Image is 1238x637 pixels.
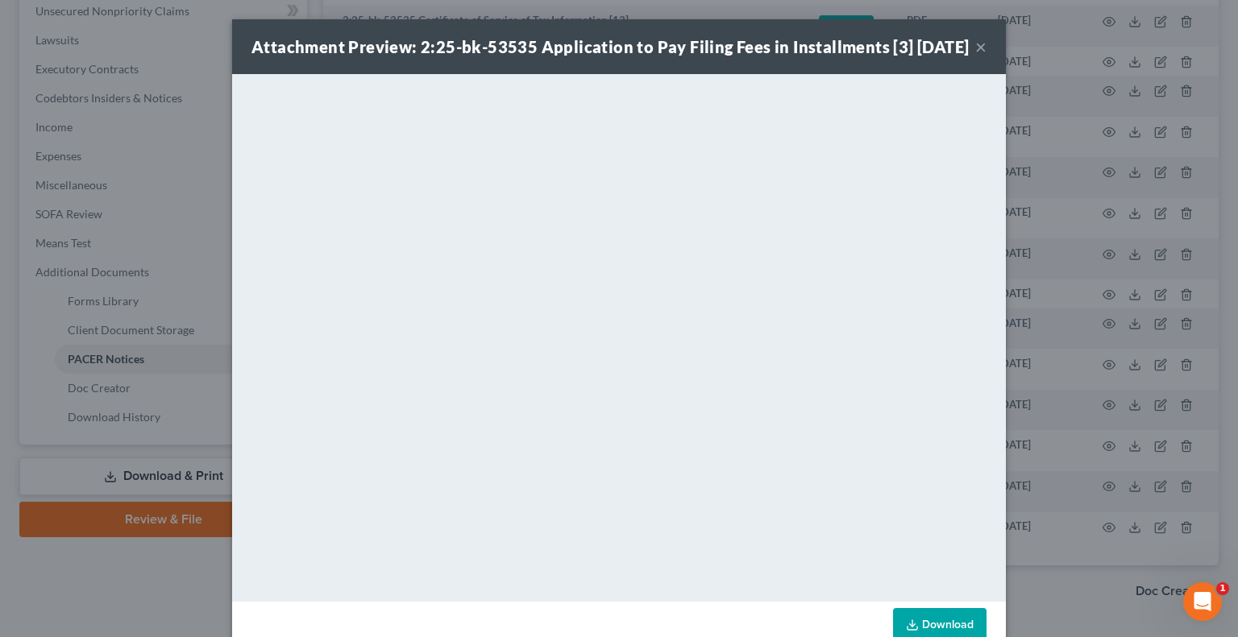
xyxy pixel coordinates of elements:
button: × [975,37,987,56]
strong: Attachment Preview: 2:25-bk-53535 Application to Pay Filing Fees in Installments [3] [DATE] [251,37,969,56]
iframe: <object ng-attr-data='[URL][DOMAIN_NAME]' type='application/pdf' width='100%' height='650px'></ob... [232,74,1006,598]
iframe: Intercom live chat [1183,582,1222,621]
span: 1 [1216,582,1229,595]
